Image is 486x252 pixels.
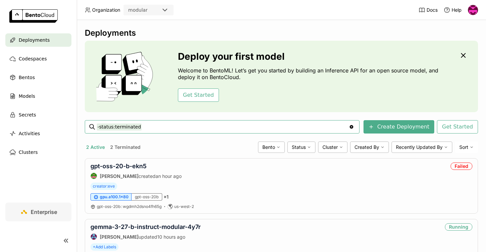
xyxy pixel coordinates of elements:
[363,120,434,134] button: Create Deployment
[452,7,462,13] span: Help
[258,142,285,153] div: Bento
[292,144,306,150] span: Status
[121,204,122,209] span: :
[90,51,162,101] img: cover onboarding
[148,7,149,14] input: Selected modular.
[19,73,35,81] span: Bentos
[90,233,201,240] div: updated
[5,89,71,103] a: Models
[5,52,71,65] a: Codespaces
[90,243,118,251] span: +Add Labels
[5,146,71,159] a: Clusters
[392,142,452,153] div: Recently Updated By
[90,183,117,190] span: creator:eve
[97,204,162,209] a: gpt-oss-20b:wgdmh2dsno4fh65g
[396,144,443,150] span: Recently Updated By
[90,163,147,170] a: gpt-oss-20-b-ekn5
[19,130,40,138] span: Activities
[100,173,139,179] strong: [PERSON_NAME]
[354,144,379,150] span: Created By
[92,7,120,13] span: Organization
[19,148,38,156] span: Clusters
[19,55,47,63] span: Codespaces
[31,209,57,215] span: Enterprise
[19,111,36,119] span: Secrets
[318,142,347,153] div: Cluster
[350,142,389,153] div: Created By
[451,163,472,170] div: Failed
[85,143,106,152] button: 2 Active
[349,124,354,130] svg: Clear value
[109,143,142,152] button: 2 Terminated
[91,173,97,179] img: Eve Weinberg
[90,223,201,230] a: gemma-3-27-b-instruct-modular-4y7r
[85,28,478,38] div: Deployments
[262,144,275,150] span: Bento
[100,194,129,200] span: gpu.a100.1x80
[164,194,169,200] span: × 1
[444,7,462,13] div: Help
[128,7,148,13] div: modular
[468,5,478,15] img: Eric J
[178,67,442,80] p: Welcome to BentoML! Let’s get you started by building an Inference API for an open source model, ...
[322,144,338,150] span: Cluster
[445,223,472,231] div: Running
[157,234,185,240] span: 10 hours ago
[419,7,438,13] a: Docs
[5,127,71,140] a: Activities
[90,173,182,179] div: created
[5,108,71,121] a: Secrets
[19,36,50,44] span: Deployments
[5,71,71,84] a: Bentos
[178,88,219,102] button: Get Started
[132,193,162,201] div: gpt-oss-20b
[287,142,315,153] div: Status
[427,7,438,13] span: Docs
[5,33,71,47] a: Deployments
[174,204,194,209] span: us-west-2
[437,120,478,134] button: Get Started
[91,234,97,240] img: Jiang
[9,9,58,23] img: logo
[19,92,35,100] span: Models
[97,121,349,132] input: Search
[97,204,162,209] span: gpt-oss-20b wgdmh2dsno4fh65g
[156,173,182,179] span: an hour ago
[100,234,139,240] strong: [PERSON_NAME]
[178,51,442,62] h3: Deploy your first model
[5,203,71,221] a: Enterprise
[459,144,468,150] span: Sort
[455,142,478,153] div: Sort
